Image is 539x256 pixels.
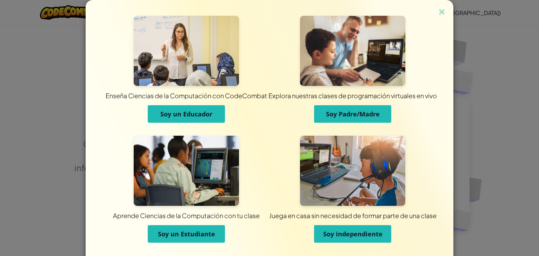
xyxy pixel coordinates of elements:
img: Para estudiantes independientes [300,136,405,206]
button: Soy un Estudiante [148,225,225,243]
img: Para Docentes [134,16,239,86]
span: Soy un Estudiante [158,230,215,238]
img: close icon [437,7,446,18]
span: Soy Padre/Madre [326,110,380,118]
button: Soy un Educador [148,105,225,123]
span: Soy un Educador [160,110,212,118]
span: Soy independiente [323,230,382,238]
img: Para Padres [300,16,405,86]
img: Para estudiantes [134,136,239,206]
button: Soy Padre/Madre [314,105,391,123]
button: Soy independiente [314,225,391,243]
